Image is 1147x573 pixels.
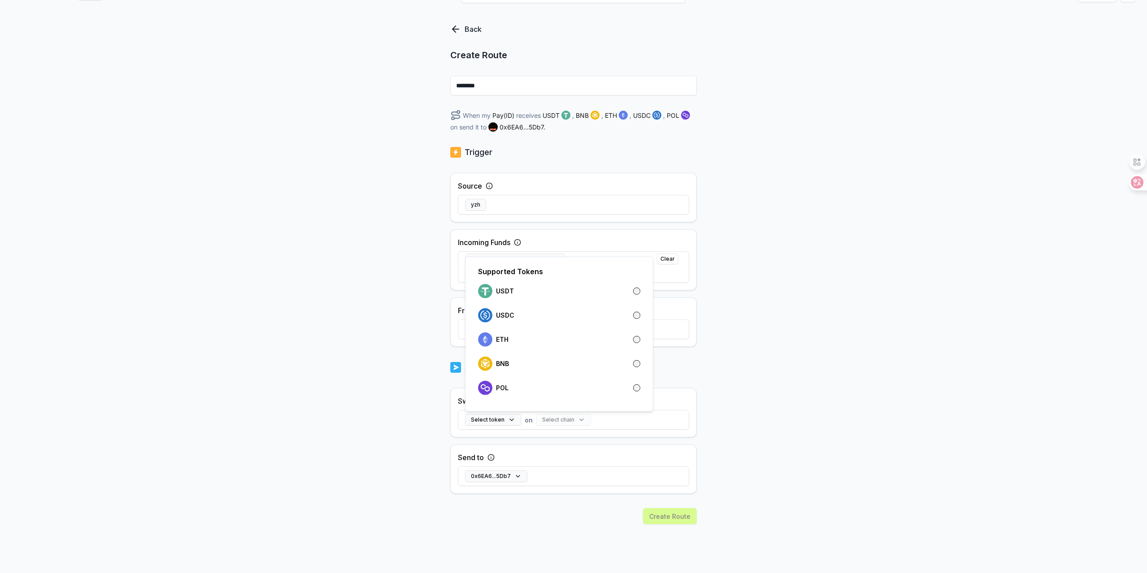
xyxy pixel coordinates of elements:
[496,312,514,319] p: USDC
[496,336,509,343] p: ETH
[465,361,490,374] p: Action
[572,111,574,120] span: ,
[630,111,631,120] span: ,
[591,111,599,120] img: logo
[458,396,485,406] label: Swap to
[465,470,527,482] button: 0x6EA6...5Db7
[478,308,492,323] img: logo
[500,122,545,132] span: 0x6EA6...5Db7 .
[633,111,651,120] span: USDC
[478,381,492,395] img: logo
[657,254,678,264] button: Clear
[450,49,697,61] p: Create Route
[458,181,482,191] label: Source
[619,111,628,120] img: logo
[496,360,509,367] p: BNB
[478,357,492,371] img: logo
[458,305,475,316] label: From
[478,266,543,277] p: Supported Tokens
[663,111,665,120] span: ,
[652,111,661,120] img: logo
[450,146,461,159] img: logo
[667,111,679,120] span: POL
[478,332,492,347] img: logo
[601,111,603,120] span: ,
[496,288,514,295] p: USDT
[465,146,492,159] p: Trigger
[465,24,482,34] p: Back
[543,111,560,120] span: USDT
[465,254,565,265] button: USDT, BNB, ETH, USDC, POL
[450,361,461,374] img: logo
[465,199,486,211] button: yzh
[450,110,697,132] div: When my receives on send it to
[569,255,577,264] span: on
[496,384,509,392] p: POL
[525,415,533,425] span: on
[458,237,510,248] label: Incoming Funds
[681,111,690,120] img: logo
[576,111,589,120] span: BNB
[492,111,514,120] span: Pay(ID)
[458,452,484,463] label: Send to
[478,284,492,298] img: logo
[605,111,617,120] span: ETH
[465,414,521,426] button: Select token
[465,257,653,412] div: Select token
[561,111,570,120] img: logo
